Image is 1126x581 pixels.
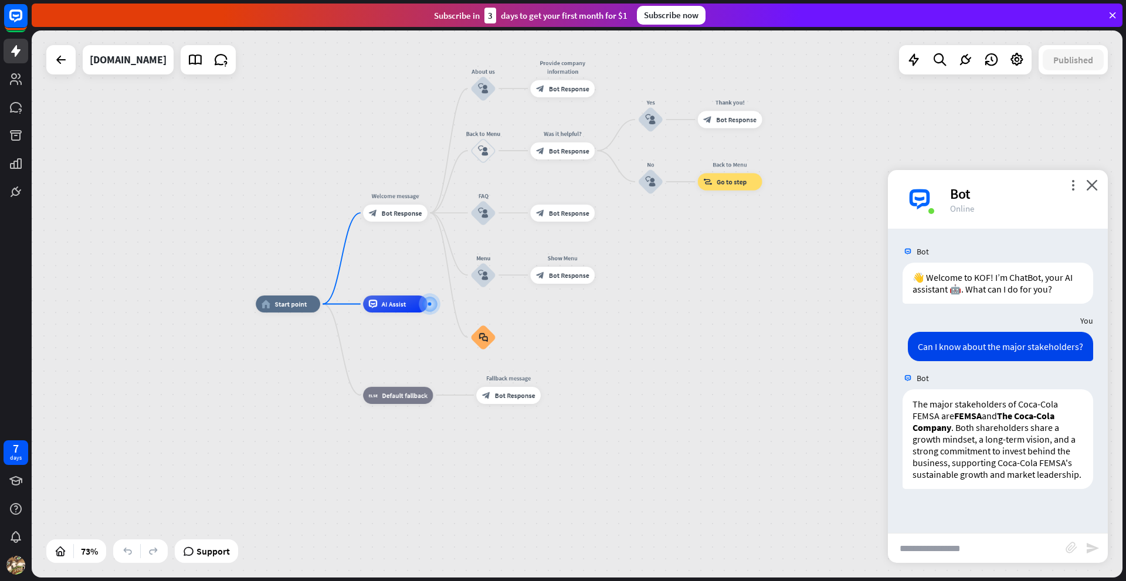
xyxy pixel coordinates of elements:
span: Bot Response [495,391,535,400]
span: Bot Response [549,209,589,218]
div: No [625,160,676,169]
i: block_bot_response [536,84,545,93]
div: investors.coca-colafemsa.com [90,45,167,74]
i: block_bot_response [369,209,378,218]
span: You [1080,315,1093,326]
div: Yes [625,98,676,107]
div: Thank you! [691,98,769,107]
span: Bot [917,246,929,257]
span: Bot [917,373,929,383]
i: block_goto [703,178,712,186]
i: block_user_input [478,270,489,280]
i: close [1086,179,1098,191]
i: block_bot_response [482,391,491,400]
i: block_user_input [478,145,489,156]
span: Bot Response [716,115,757,124]
div: 7 [13,443,19,454]
span: Support [196,542,230,560]
div: Was it helpful? [524,129,601,138]
i: send [1086,541,1100,555]
i: block_bot_response [703,115,712,124]
i: home_2 [262,300,270,308]
div: Subscribe now [637,6,706,25]
div: Menu [457,254,509,263]
button: Open LiveChat chat widget [9,5,45,40]
div: Bot [950,185,1094,203]
span: Start point [274,300,307,308]
button: Published [1043,49,1104,70]
i: more_vert [1067,179,1078,191]
div: Provide company information [524,59,601,76]
div: FAQ [457,191,509,200]
i: block_user_input [645,176,656,187]
p: The major stakeholders of Coca-Cola FEMSA are and . Both shareholders share a growth mindset, a l... [913,398,1083,480]
div: Show Menu [524,254,601,263]
div: 👋 Welcome to KOF! I’m ChatBot, your AI assistant 🤖. What can I do for you? [903,263,1093,304]
div: Can I know about the major stakeholders? [908,332,1093,361]
div: 3 [484,8,496,23]
span: Go to step [717,178,747,186]
div: Subscribe in days to get your first month for $1 [434,8,628,23]
i: block_user_input [478,83,489,94]
a: 7 days [4,440,28,465]
span: Bot Response [549,271,589,280]
i: block_faq [479,332,487,342]
div: Fallback message [470,373,547,382]
i: block_user_input [645,114,656,125]
div: Back to Menu [457,129,509,138]
span: Bot Response [549,147,589,155]
strong: FEMSA [954,410,982,422]
span: Bot Response [549,84,589,93]
div: Back to Menu [691,160,769,169]
div: Welcome message [357,191,434,200]
i: block_bot_response [536,271,545,280]
span: Default fallback [382,391,428,400]
div: Online [950,203,1094,214]
i: block_attachment [1066,542,1077,553]
span: AI Assist [382,300,406,308]
i: block_user_input [478,208,489,218]
div: About us [457,67,509,76]
div: 73% [77,542,101,560]
div: days [10,454,22,462]
i: block_fallback [369,391,378,400]
i: block_bot_response [536,209,545,218]
i: block_bot_response [536,147,545,155]
span: Bot Response [382,209,422,218]
strong: The Coca-Cola Company [913,410,1054,433]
